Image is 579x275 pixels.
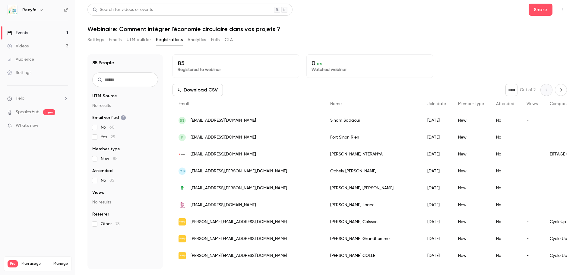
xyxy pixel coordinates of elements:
[324,213,421,230] div: [PERSON_NAME] Caisson
[92,93,117,99] span: UTM Source
[92,93,158,227] section: facet-groups
[92,103,158,109] p: No results
[452,163,490,180] div: New
[490,112,520,129] div: No
[421,129,452,146] div: [DATE]
[113,157,118,161] span: 85
[43,109,55,115] span: new
[92,59,114,66] h1: 85 People
[520,87,536,93] p: Out of 2
[225,35,233,45] button: CTA
[179,184,186,192] img: satri.fr
[452,197,490,213] div: New
[179,168,185,174] span: OS
[101,177,114,184] span: No
[179,102,189,106] span: Email
[191,117,256,124] span: [EMAIL_ADDRESS][DOMAIN_NAME]
[317,62,322,66] span: 0 %
[16,95,24,102] span: Help
[520,112,544,129] div: -
[421,163,452,180] div: [DATE]
[179,235,186,242] img: cycle-up.fr
[115,222,120,226] span: 78
[452,180,490,197] div: New
[188,35,206,45] button: Analytics
[421,146,452,163] div: [DATE]
[490,213,520,230] div: No
[452,230,490,247] div: New
[324,146,421,163] div: [PERSON_NAME] NTERANYA
[179,151,186,158] img: eiffage.com
[92,190,104,196] span: Views
[324,180,421,197] div: [PERSON_NAME] [PERSON_NAME]
[109,178,114,183] span: 85
[520,247,544,264] div: -
[496,102,514,106] span: Attended
[452,213,490,230] div: New
[93,7,153,13] div: Search for videos or events
[490,197,520,213] div: No
[191,236,287,242] span: [PERSON_NAME][EMAIL_ADDRESS][DOMAIN_NAME]
[427,102,446,106] span: Join date
[490,146,520,163] div: No
[101,134,115,140] span: Yes
[312,59,428,67] p: 0
[490,180,520,197] div: No
[191,134,256,141] span: [EMAIL_ADDRESS][DOMAIN_NAME]
[520,163,544,180] div: -
[324,247,421,264] div: [PERSON_NAME] COLLE
[330,102,342,106] span: Name
[520,213,544,230] div: -
[21,261,50,266] span: Plan usage
[520,230,544,247] div: -
[22,7,36,13] h6: Recyfe
[191,202,256,208] span: [EMAIL_ADDRESS][DOMAIN_NAME]
[490,247,520,264] div: No
[490,230,520,247] div: No
[191,219,287,225] span: [PERSON_NAME][EMAIL_ADDRESS][DOMAIN_NAME]
[7,95,68,102] li: help-dropdown-opener
[7,56,34,62] div: Audience
[191,253,287,259] span: [PERSON_NAME][EMAIL_ADDRESS][DOMAIN_NAME]
[529,4,552,16] button: Share
[324,197,421,213] div: [PERSON_NAME] Loaec
[127,35,151,45] button: UTM builder
[555,84,567,96] button: Next page
[109,125,115,130] span: 60
[101,156,118,162] span: New
[172,84,223,96] button: Download CSV
[87,35,104,45] button: Settings
[101,124,115,130] span: No
[111,135,115,139] span: 25
[527,102,538,106] span: Views
[16,123,38,129] span: What's new
[179,201,186,209] img: utopreneurs.org
[324,129,421,146] div: Fort Sinon Rien
[520,197,544,213] div: -
[490,129,520,146] div: No
[92,168,112,174] span: Attended
[452,129,490,146] div: New
[53,261,68,266] a: Manage
[324,112,421,129] div: Siham Sadaoui
[92,199,158,205] p: No results
[109,35,122,45] button: Emails
[452,112,490,129] div: New
[180,118,185,123] span: SS
[8,260,18,267] span: Pro
[7,30,28,36] div: Events
[92,211,109,217] span: Referrer
[87,25,567,33] h1: Webinaire: Comment intégrer l'économie circulaire dans vos projets ?
[520,180,544,197] div: -
[7,70,31,76] div: Settings
[92,115,126,121] span: Email verified
[8,5,17,15] img: Recyfe
[452,146,490,163] div: New
[520,146,544,163] div: -
[61,123,68,129] iframe: Noticeable Trigger
[211,35,220,45] button: Polls
[520,129,544,146] div: -
[179,252,186,259] img: cycle-up.fr
[178,67,294,73] p: Registered to webinar
[324,163,421,180] div: Ophely [PERSON_NAME]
